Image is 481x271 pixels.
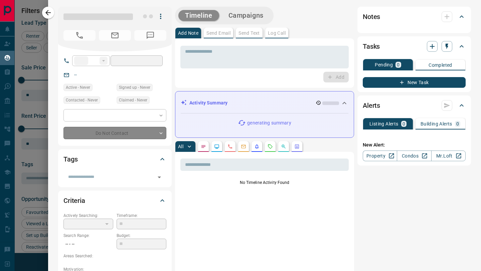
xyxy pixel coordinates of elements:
span: No Email [99,30,131,41]
a: Property [363,151,397,161]
svg: Listing Alerts [254,144,260,149]
p: Listing Alerts [369,121,398,126]
div: Tags [63,151,166,167]
h2: Criteria [63,195,85,206]
p: Timeframe: [117,213,166,219]
p: Add Note [178,31,198,35]
div: Alerts [363,97,466,113]
h2: Tags [63,154,77,165]
h2: Tasks [363,41,380,52]
p: 0 [456,121,459,126]
p: -- - -- [63,239,113,250]
p: Completed [429,63,452,67]
p: All [178,144,183,149]
p: 0 [403,121,405,126]
button: Timeline [178,10,219,21]
h2: Notes [363,11,380,22]
p: Building Alerts [421,121,452,126]
div: Activity Summary [181,97,348,109]
div: Criteria [63,193,166,209]
svg: Lead Browsing Activity [214,144,219,149]
div: Tasks [363,38,466,54]
p: Activity Summary [189,99,227,106]
svg: Notes [201,144,206,149]
svg: Agent Actions [294,144,300,149]
span: No Number [134,30,166,41]
a: Condos [397,151,431,161]
span: Contacted - Never [66,97,98,103]
div: Do Not Contact [63,127,166,139]
button: Campaigns [222,10,270,21]
svg: Requests [268,144,273,149]
a: Mr.Loft [431,151,466,161]
span: Signed up - Never [119,84,150,91]
svg: Emails [241,144,246,149]
p: Pending [375,62,393,67]
a: -- [74,72,77,77]
p: New Alert: [363,142,466,149]
p: Areas Searched: [63,253,166,259]
p: 0 [397,62,399,67]
svg: Opportunities [281,144,286,149]
p: No Timeline Activity Found [180,180,349,186]
div: Notes [363,9,466,25]
h2: Alerts [363,100,380,111]
button: New Task [363,77,466,88]
span: Claimed - Never [119,97,147,103]
p: Budget: [117,233,166,239]
button: Open [155,173,164,182]
p: Search Range: [63,233,113,239]
span: No Number [63,30,96,41]
span: Active - Never [66,84,90,91]
p: Actively Searching: [63,213,113,219]
p: generating summary [247,119,291,126]
svg: Calls [227,144,233,149]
